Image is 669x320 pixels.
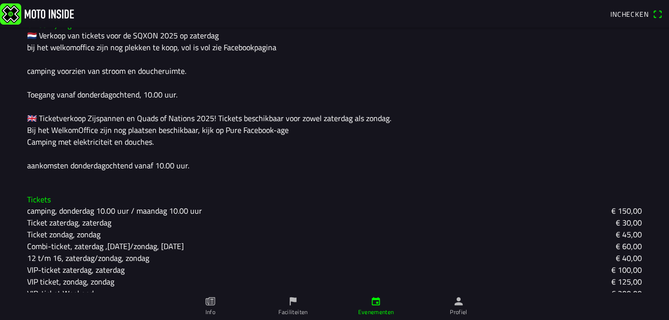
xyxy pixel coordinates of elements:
[611,276,642,288] ion-text: € 125,00
[605,5,667,22] a: IncheckenQR-scanner
[358,308,394,317] ion-label: Evenementen
[27,264,125,276] ion-text: VIP-ticket zaterdag, zaterdag
[611,205,642,217] ion-text: € 150,00
[616,252,642,264] ion-text: € 40,00
[27,276,114,288] ion-text: VIP ticket, zondag, zondag
[610,9,649,19] span: Inchecken
[278,308,307,317] ion-label: Faciliteiten
[616,217,642,228] ion-text: € 30,00
[616,240,642,252] ion-text: € 60,00
[27,205,202,217] ion-text: camping, donderdag 10.00 uur / maandag 10.00 uur
[370,296,381,307] ion-icon: kalender
[27,288,94,299] ion-text: VIP-ticket Weekend
[27,217,111,228] ion-text: Ticket zaterdag, zaterdag
[453,296,464,307] ion-icon: persoon
[205,308,215,317] ion-label: Info
[27,240,184,252] ion-text: Combi-ticket, zaterdag ,[DATE]/zondag, [DATE]
[27,228,100,240] ion-text: Ticket zondag, zondag
[616,228,642,240] ion-text: € 45,00
[611,264,642,276] ion-text: € 100,00
[27,30,642,171] div: 🇳🇱 Verkoop van tickets voor de SQXON 2025 op zaterdag bij het welkomoffice zijn nog plekken te ko...
[205,296,216,307] ion-icon: papier
[27,195,642,204] h3: Tickets
[288,296,299,307] ion-icon: vlag
[27,252,149,264] ion-text: 12 t/m 16, zaterdag/zondag, zondag
[611,288,642,299] ion-text: € 200,00
[450,308,468,317] ion-label: Profiel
